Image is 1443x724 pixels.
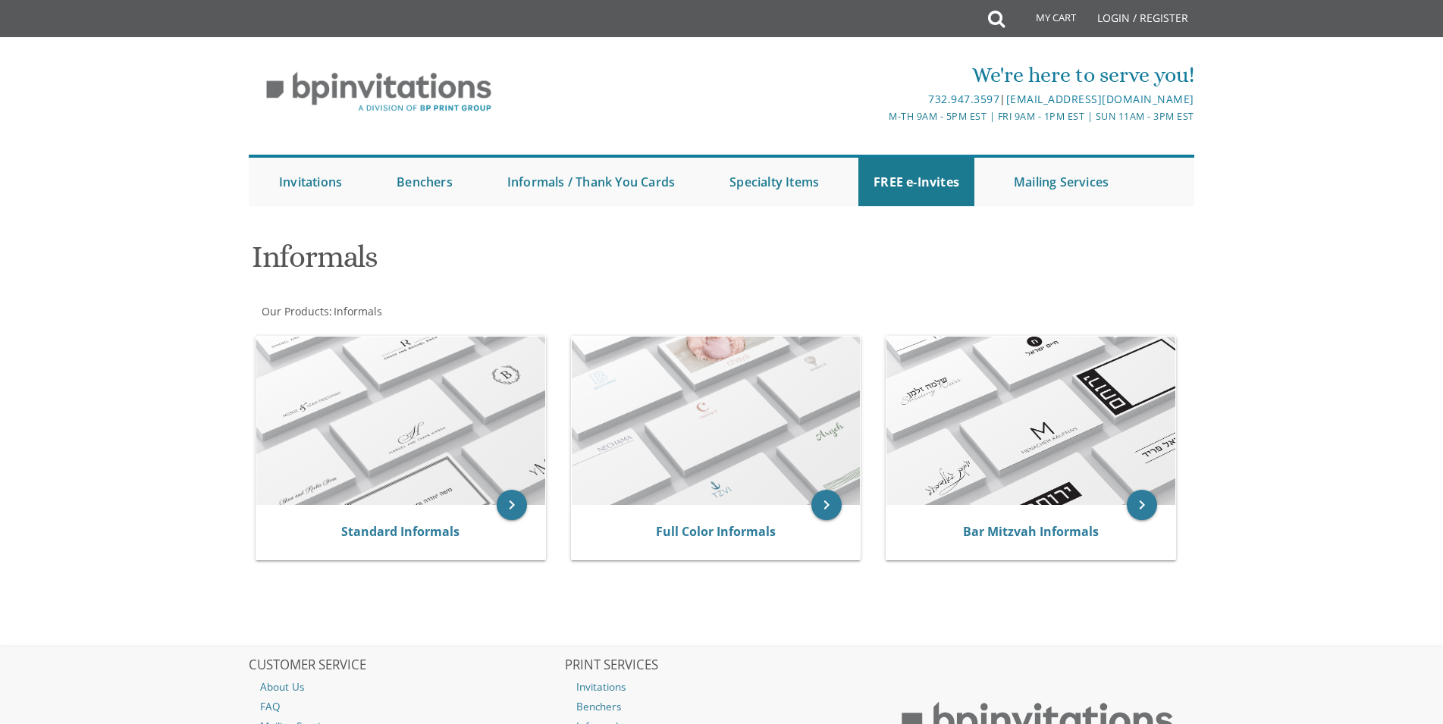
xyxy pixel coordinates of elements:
[565,108,1194,124] div: M-Th 9am - 5pm EST | Fri 9am - 1pm EST | Sun 11am - 3pm EST
[1003,2,1087,39] a: My Cart
[332,304,382,318] a: Informals
[249,697,563,716] a: FAQ
[565,658,879,673] h2: PRINT SERVICES
[565,677,879,697] a: Invitations
[249,677,563,697] a: About Us
[341,523,460,540] a: Standard Informals
[714,158,834,206] a: Specialty Items
[928,92,999,106] a: 732.947.3597
[572,337,861,505] img: Full Color Informals
[249,61,509,124] img: BP Invitation Loft
[1006,92,1194,106] a: [EMAIL_ADDRESS][DOMAIN_NAME]
[497,490,527,520] a: keyboard_arrow_right
[886,337,1175,505] img: Bar Mitzvah Informals
[264,158,357,206] a: Invitations
[963,523,1099,540] a: Bar Mitzvah Informals
[252,240,871,285] h1: Informals
[565,697,879,716] a: Benchers
[1127,490,1157,520] a: keyboard_arrow_right
[334,304,382,318] span: Informals
[381,158,468,206] a: Benchers
[565,60,1194,90] div: We're here to serve you!
[858,158,974,206] a: FREE e-Invites
[999,158,1124,206] a: Mailing Services
[256,337,545,505] img: Standard Informals
[811,490,842,520] a: keyboard_arrow_right
[492,158,690,206] a: Informals / Thank You Cards
[260,304,329,318] a: Our Products
[565,90,1194,108] div: |
[249,304,722,319] div: :
[656,523,776,540] a: Full Color Informals
[249,658,563,673] h2: CUSTOMER SERVICE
